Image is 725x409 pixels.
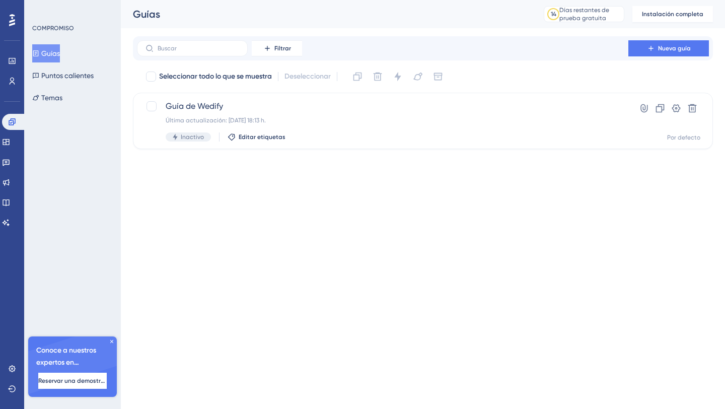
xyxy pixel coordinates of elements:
[559,7,609,22] font: Días restantes de prueba gratuita
[632,6,713,22] button: Instalación completa
[166,101,223,111] font: Guía de Wedify
[166,117,266,124] font: Última actualización: [DATE] 18:13 h.
[159,72,272,81] font: Seleccionar todo lo que se muestra
[41,72,94,80] font: Puntos calientes
[41,94,62,102] font: Temas
[628,40,709,56] button: Nueva guía
[32,44,60,62] button: Guías
[252,40,302,56] button: Filtrar
[239,133,285,141] font: Editar etiquetas
[658,45,691,52] font: Nueva guía
[133,8,160,20] font: Guías
[284,67,331,86] button: Deseleccionar
[32,25,74,32] font: COMPROMISO
[284,72,331,81] font: Deseleccionar
[36,346,96,379] font: Conoce a nuestros expertos en onboarding 🎧
[551,11,556,18] font: 14
[228,133,285,141] button: Editar etiquetas
[38,373,107,389] button: Reservar una demostración
[667,134,700,141] font: Por defecto
[181,133,204,141] font: Inactivo
[642,11,703,18] font: Instalación completa
[32,89,62,107] button: Temas
[32,66,94,85] button: Puntos calientes
[274,45,291,52] font: Filtrar
[38,377,117,384] font: Reservar una demostración
[158,45,239,52] input: Buscar
[41,49,60,57] font: Guías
